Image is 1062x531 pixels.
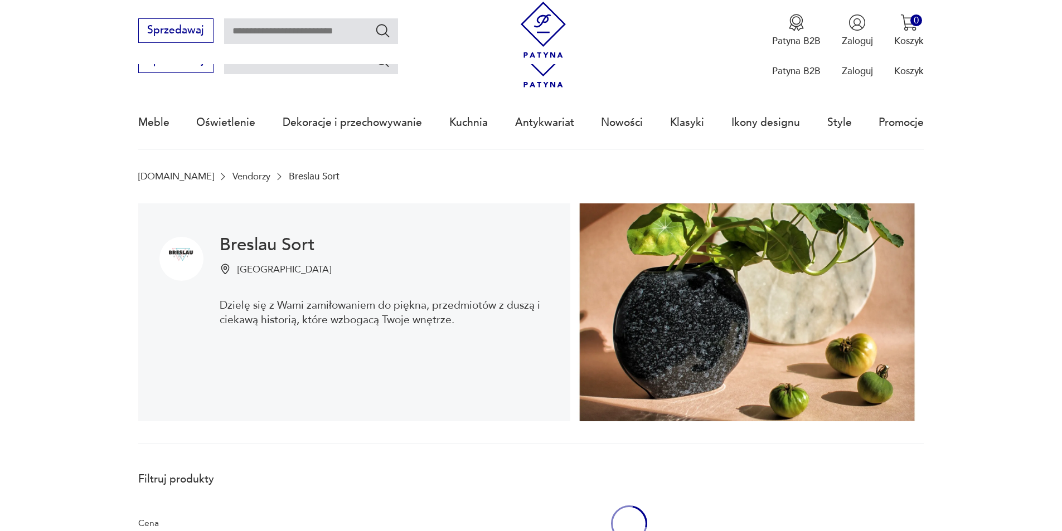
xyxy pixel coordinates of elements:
[788,14,805,31] img: Ikona medalu
[827,97,852,148] a: Style
[772,14,821,47] button: Patyna B2B
[670,97,704,148] a: Klasyki
[842,65,873,77] p: Zaloguj
[772,65,821,77] p: Patyna B2B
[220,237,549,253] h1: Breslau Sort
[570,203,924,422] img: Breslau Sort
[283,97,422,148] a: Dekoracje i przechowywanie
[731,97,800,148] a: Ikony designu
[375,22,391,38] button: Szukaj
[138,97,169,148] a: Meble
[138,27,214,36] a: Sprzedawaj
[842,14,873,47] button: Zaloguj
[601,97,643,148] a: Nowości
[772,35,821,47] p: Patyna B2B
[842,35,873,47] p: Zaloguj
[138,516,302,530] p: Cena
[449,97,488,148] a: Kuchnia
[220,264,231,275] img: Ikonka pinezki mapy
[289,171,340,182] p: Breslau Sort
[196,97,255,148] a: Oświetlenie
[138,57,214,66] a: Sprzedawaj
[138,171,214,182] a: [DOMAIN_NAME]
[237,264,331,276] p: [GEOGRAPHIC_DATA]
[894,65,924,77] p: Koszyk
[848,14,866,31] img: Ikonka użytkownika
[138,472,302,486] p: Filtruj produkty
[894,35,924,47] p: Koszyk
[220,298,549,328] p: Dzielę się z Wami zamiłowaniem do piękna, przedmiotów z duszą i ciekawą historią, które wzbogacą ...
[232,171,270,182] a: Vendorzy
[159,237,203,281] img: Breslau Sort
[375,52,391,69] button: Szukaj
[910,14,922,26] div: 0
[515,97,574,148] a: Antykwariat
[894,14,924,47] button: 0Koszyk
[138,18,214,43] button: Sprzedawaj
[879,97,924,148] a: Promocje
[900,14,918,31] img: Ikona koszyka
[515,2,571,58] img: Patyna - sklep z meblami i dekoracjami vintage
[772,14,821,47] a: Ikona medaluPatyna B2B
